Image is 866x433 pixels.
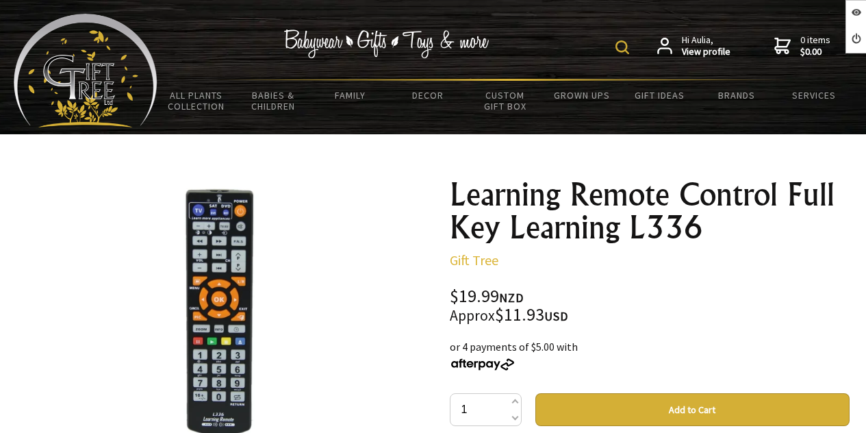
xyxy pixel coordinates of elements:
[450,178,850,244] h1: Learning Remote Control Full Key Learning L336
[499,290,524,306] span: NZD
[774,34,830,58] a: 0 items$0.00
[775,81,852,110] a: Services
[450,251,498,269] a: Gift Tree
[450,358,515,371] img: Afterpay
[544,81,621,110] a: Grown Ups
[535,393,850,426] button: Add to Cart
[657,34,730,58] a: Hi Aulia,View profile
[235,81,312,121] a: Babies & Children
[389,81,466,110] a: Decor
[698,81,775,110] a: Brands
[544,308,568,324] span: USD
[800,34,830,58] span: 0 items
[682,34,730,58] span: Hi Aulia,
[450,306,495,325] small: Approx
[312,81,390,110] a: Family
[450,338,850,371] div: or 4 payments of $5.00 with
[157,81,235,121] a: All Plants Collection
[615,40,629,54] img: product search
[14,14,157,127] img: Babyware - Gifts - Toys and more...
[466,81,544,121] a: Custom Gift Box
[800,46,830,58] strong: $0.00
[621,81,698,110] a: Gift Ideas
[682,46,730,58] strong: View profile
[450,288,850,325] div: $19.99 $11.93
[284,29,489,58] img: Babywear - Gifts - Toys & more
